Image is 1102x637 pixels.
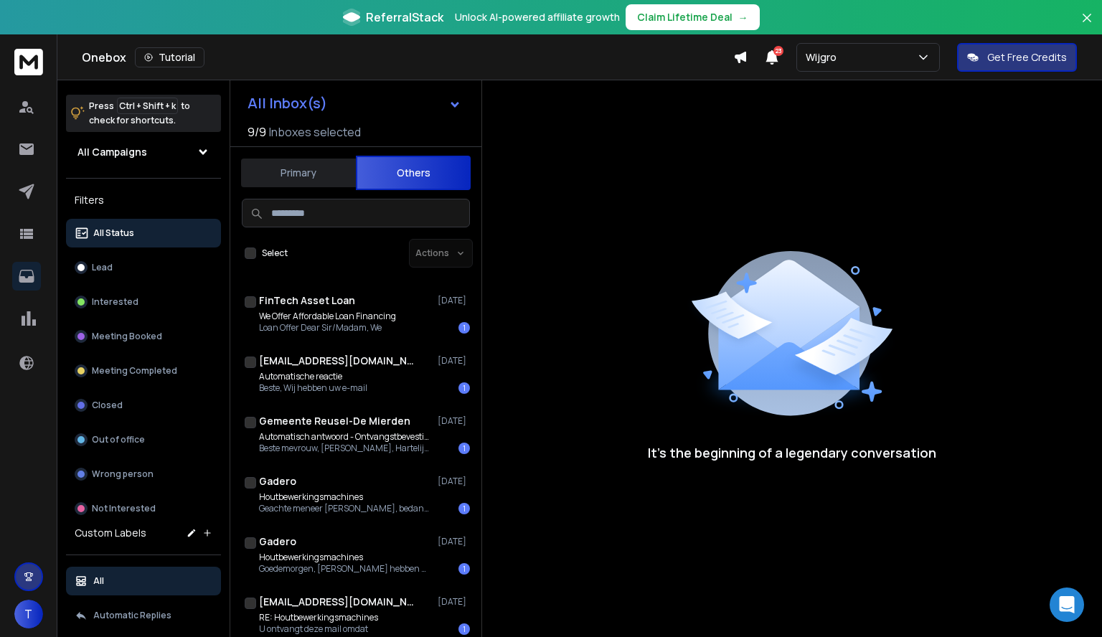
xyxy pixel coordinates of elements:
div: 1 [458,563,470,575]
button: Claim Lifetime Deal→ [626,4,760,30]
button: Meeting Completed [66,357,221,385]
button: Others [356,156,471,190]
div: 1 [458,623,470,635]
span: → [738,10,748,24]
p: Wijgro [806,50,842,65]
p: Closed [92,400,123,411]
p: It’s the beginning of a legendary conversation [648,443,936,463]
p: Not Interested [92,503,156,514]
p: Loan Offer Dear Sir/Madam, We [259,322,396,334]
button: All Status [66,219,221,247]
span: Ctrl + Shift + k [117,98,178,114]
p: [DATE] [438,536,470,547]
p: Beste mevrouw, [PERSON_NAME], Hartelijk dank [259,443,431,454]
p: Beste, Wij hebben uw e-mail [259,382,367,394]
div: 1 [458,382,470,394]
p: Out of office [92,434,145,445]
h1: Gemeente Reusel-De Mierden [259,414,410,428]
div: 1 [458,322,470,334]
button: Wrong person [66,460,221,489]
h1: [EMAIL_ADDRESS][DOMAIN_NAME] [259,595,417,609]
p: RE: Houtbewerkingsmachines [259,612,378,623]
h3: Filters [66,190,221,210]
button: Lead [66,253,221,282]
button: T [14,600,43,628]
p: All Status [93,227,134,239]
p: [DATE] [438,295,470,306]
p: U ontvangt deze mail omdat [259,623,378,635]
p: Unlock AI-powered affiliate growth [455,10,620,24]
p: Geachte meneer [PERSON_NAME], bedankt voor [259,503,431,514]
p: Wrong person [92,468,154,480]
label: Select [262,247,288,259]
button: Out of office [66,425,221,454]
h1: Gadero [259,474,296,489]
div: Onebox [82,47,733,67]
button: Primary [241,157,356,189]
p: Houtbewerkingsmachines [259,491,431,503]
button: All [66,567,221,595]
button: Not Interested [66,494,221,523]
p: [DATE] [438,596,470,608]
p: Houtbewerkingsmachines [259,552,431,563]
p: All [93,575,104,587]
button: Meeting Booked [66,322,221,351]
button: Automatic Replies [66,601,221,630]
div: 1 [458,443,470,454]
span: ReferralStack [366,9,443,26]
p: [DATE] [438,476,470,487]
div: Open Intercom Messenger [1050,588,1084,622]
span: 23 [773,46,783,56]
h1: [EMAIL_ADDRESS][DOMAIN_NAME] [259,354,417,368]
h3: Inboxes selected [269,123,361,141]
button: Closed [66,391,221,420]
button: All Campaigns [66,138,221,166]
h1: Gadero [259,534,296,549]
p: Get Free Credits [987,50,1067,65]
button: Get Free Credits [957,43,1077,72]
p: [DATE] [438,355,470,367]
p: Meeting Booked [92,331,162,342]
h1: All Inbox(s) [248,96,327,110]
h1: All Campaigns [77,145,147,159]
p: Press to check for shortcuts. [89,99,190,128]
p: Interested [92,296,138,308]
button: Close banner [1078,9,1096,43]
p: Lead [92,262,113,273]
p: [DATE] [438,415,470,427]
h3: Custom Labels [75,526,146,540]
button: Interested [66,288,221,316]
h1: FinTech Asset Loan [259,293,355,308]
button: All Inbox(s) [236,89,473,118]
p: Automatische reactie [259,371,367,382]
span: 9 / 9 [248,123,266,141]
p: Automatisch antwoord - Ontvangstbevestiging [259,431,431,443]
p: We Offer Affordable Loan Financing [259,311,396,322]
button: Tutorial [135,47,204,67]
p: Meeting Completed [92,365,177,377]
div: 1 [458,503,470,514]
p: Goedemorgen, [PERSON_NAME] hebben we hierin [259,563,431,575]
p: Automatic Replies [93,610,171,621]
